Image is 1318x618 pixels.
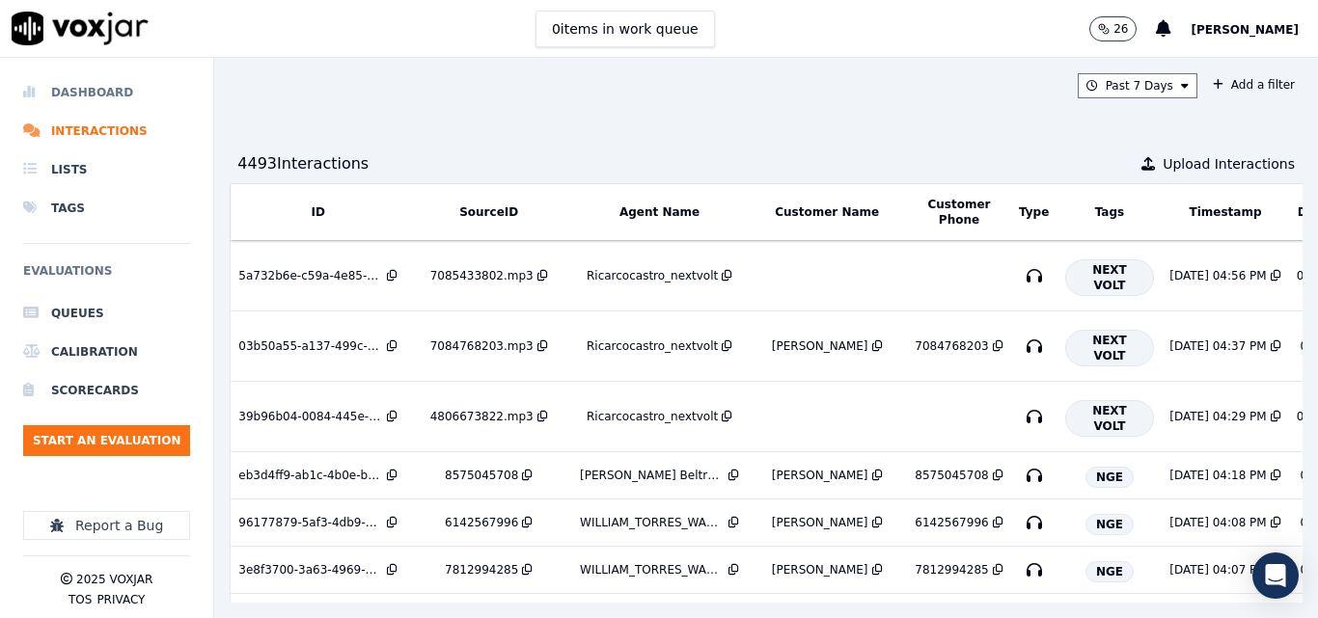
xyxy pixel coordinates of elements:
[238,268,383,283] div: 5a732b6e-c59a-4e85-ac21-b58547721a83
[1065,259,1155,296] span: NEXT VOLT
[238,562,383,578] div: 3e8f3700-3a63-4969-8d26-e88c0003a0d0
[1089,16,1156,41] button: 26
[535,11,715,47] button: 0items in work queue
[1113,21,1128,37] p: 26
[915,468,988,483] div: 8575045708
[580,468,725,483] div: [PERSON_NAME] Beltran_Fuse1073­_NGE
[23,294,190,333] a: Queues
[1169,268,1266,283] div: [DATE] 04:56 PM
[23,73,190,112] a: Dashboard
[1019,204,1049,220] button: Type
[430,338,534,354] div: 7084768203.mp3
[772,515,868,530] div: [PERSON_NAME]
[1065,330,1155,366] span: NEXT VOLT
[23,259,190,294] h6: Evaluations
[587,409,718,424] div: Ricarcocastro_nextvolt
[1191,23,1299,37] span: [PERSON_NAME]
[76,572,152,587] p: 2025 Voxjar
[1141,154,1295,174] button: Upload Interactions
[587,268,718,283] div: Ricarcocastro_nextvolt
[430,268,534,283] div: 7085433802.mp3
[1189,204,1261,220] button: Timestamp
[1085,561,1134,582] span: NGE
[445,515,518,530] div: 6142567996
[587,338,718,354] div: Ricarcocastro_nextvolt
[96,592,145,607] button: Privacy
[12,12,149,45] img: voxjar logo
[238,468,383,483] div: eb3d4ff9-ab1c-4b0e-be02-15710274c245
[445,562,518,578] div: 7812994285
[312,204,325,220] button: ID
[580,562,725,578] div: WILLIAM_TORRES_WANN1205_NGE
[237,152,369,175] div: 4493 Interaction s
[915,338,988,354] div: 7084768203
[1205,73,1303,96] button: Add a filter
[1191,17,1318,40] button: [PERSON_NAME]
[1169,515,1266,530] div: [DATE] 04:08 PM
[1163,154,1295,174] span: Upload Interactions
[580,515,725,530] div: WILLIAM_TORRES_WANN1205_NGE
[1169,562,1266,578] div: [DATE] 04:07 PM
[1169,409,1266,424] div: [DATE] 04:29 PM
[1089,16,1137,41] button: 26
[915,515,988,530] div: 6142567996
[772,338,868,354] div: [PERSON_NAME]
[1095,204,1124,220] button: Tags
[445,468,518,483] div: 8575045708
[1169,338,1266,354] div: [DATE] 04:37 PM
[1085,467,1134,488] span: NGE
[23,150,190,189] a: Lists
[23,112,190,150] a: Interactions
[1085,514,1134,535] span: NGE
[1169,468,1266,483] div: [DATE] 04:18 PM
[772,468,868,483] div: [PERSON_NAME]
[915,197,1002,228] button: Customer Phone
[23,425,190,456] button: Start an Evaluation
[23,189,190,228] a: Tags
[69,592,92,607] button: TOS
[915,562,988,578] div: 7812994285
[1252,552,1299,599] div: Open Intercom Messenger
[772,562,868,578] div: [PERSON_NAME]
[430,409,534,424] div: 4806673822.mp3
[23,371,190,410] a: Scorecards
[23,511,190,540] button: Report a Bug
[459,204,518,220] button: SourceID
[1078,73,1197,98] button: Past 7 Days
[1065,400,1155,437] span: NEXT VOLT
[238,515,383,530] div: 96177879-5af3-4db9-83f5-9c75a49297e2
[23,333,190,371] a: Calibration
[238,338,383,354] div: 03b50a55-a137-499c-94ff-b47611f6ab94
[619,204,700,220] button: Agent Name
[238,409,383,424] div: 39b96b04-0084-445e-bebc-c687f0ca97b9
[775,204,879,220] button: Customer Name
